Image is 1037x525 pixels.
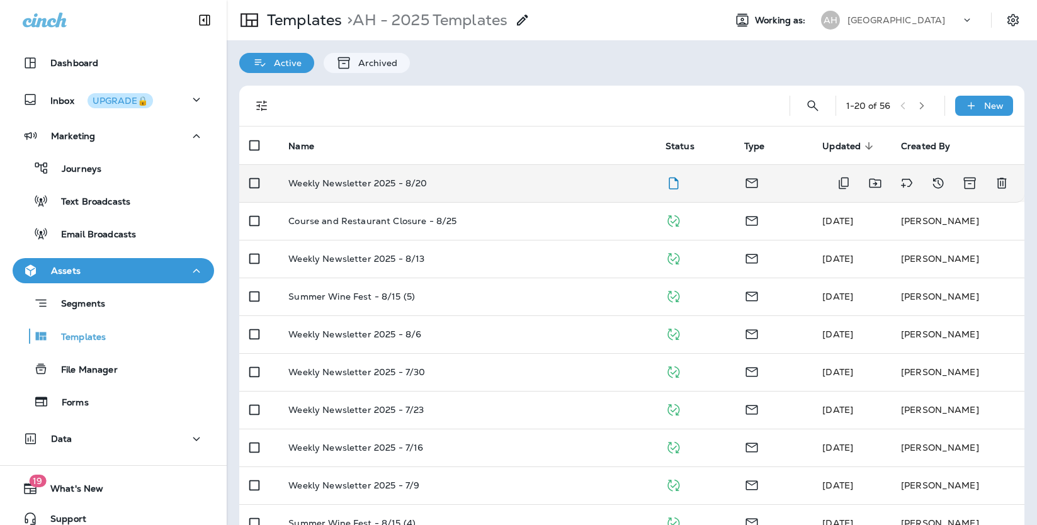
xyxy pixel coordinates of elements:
[666,252,681,263] span: Published
[744,141,765,152] span: Type
[29,475,46,487] span: 19
[13,476,214,501] button: 19What's New
[268,58,302,68] p: Active
[744,214,759,225] span: Email
[847,15,945,25] p: [GEOGRAPHIC_DATA]
[744,252,759,263] span: Email
[342,11,507,30] p: AH - 2025 Templates
[822,215,853,227] span: Hailey Rutkowski
[744,365,759,376] span: Email
[187,8,222,33] button: Collapse Sidebar
[13,323,214,349] button: Templates
[666,140,711,152] span: Status
[822,253,853,264] span: Hailey Rutkowski
[288,443,423,453] p: Weekly Newsletter 2025 - 7/16
[288,405,424,415] p: Weekly Newsletter 2025 - 7/23
[891,353,1024,391] td: [PERSON_NAME]
[13,123,214,149] button: Marketing
[822,329,853,340] span: Hailey Rutkowski
[13,258,214,283] button: Assets
[666,327,681,339] span: Published
[13,388,214,415] button: Forms
[288,367,425,377] p: Weekly Newsletter 2025 - 7/30
[822,291,853,302] span: Hailey Rutkowski
[666,365,681,376] span: Published
[894,171,919,196] button: Add tags
[49,164,101,176] p: Journeys
[262,11,342,30] p: Templates
[822,404,853,415] span: Hailey Rutkowski
[48,332,106,344] p: Templates
[800,93,825,118] button: Search Templates
[901,140,966,152] span: Created By
[744,327,759,339] span: Email
[50,93,153,106] p: Inbox
[288,291,415,302] p: Summer Wine Fest - 8/15 (5)
[989,171,1014,196] button: Delete
[891,391,1024,429] td: [PERSON_NAME]
[13,220,214,247] button: Email Broadcasts
[666,176,681,188] span: Draft
[1002,9,1024,31] button: Settings
[744,403,759,414] span: Email
[666,290,681,301] span: Published
[88,93,153,108] button: UPGRADE🔒
[288,329,421,339] p: Weekly Newsletter 2025 - 8/6
[288,178,427,188] p: Weekly Newsletter 2025 - 8/20
[984,101,1004,111] p: New
[13,356,214,382] button: File Manager
[891,278,1024,315] td: [PERSON_NAME]
[744,478,759,490] span: Email
[891,466,1024,504] td: [PERSON_NAME]
[249,93,275,118] button: Filters
[863,171,888,196] button: Move to folder
[744,176,759,188] span: Email
[93,96,148,105] div: UPGRADE🔒
[13,426,214,451] button: Data
[957,171,983,196] button: Archive
[744,441,759,452] span: Email
[49,397,89,409] p: Forms
[288,216,456,226] p: Course and Restaurant Closure - 8/25
[891,202,1024,240] td: [PERSON_NAME]
[13,290,214,317] button: Segments
[13,50,214,76] button: Dashboard
[744,140,781,152] span: Type
[51,434,72,444] p: Data
[48,229,136,241] p: Email Broadcasts
[288,140,331,152] span: Name
[831,171,856,196] button: Duplicate
[13,87,214,112] button: InboxUPGRADE🔒
[666,478,681,490] span: Published
[13,155,214,181] button: Journeys
[755,15,808,26] span: Working as:
[13,188,214,214] button: Text Broadcasts
[891,429,1024,466] td: [PERSON_NAME]
[51,266,81,276] p: Assets
[666,214,681,225] span: Published
[822,140,877,152] span: Updated
[50,58,98,68] p: Dashboard
[48,364,118,376] p: File Manager
[51,131,95,141] p: Marketing
[901,141,950,152] span: Created By
[822,141,861,152] span: Updated
[288,480,419,490] p: Weekly Newsletter 2025 - 7/9
[821,11,840,30] div: AH
[288,141,314,152] span: Name
[48,196,130,208] p: Text Broadcasts
[822,366,853,378] span: Hailey Rutkowski
[822,480,853,491] span: Hailey Rutkowski
[48,298,105,311] p: Segments
[352,58,397,68] p: Archived
[666,141,694,152] span: Status
[891,315,1024,353] td: [PERSON_NAME]
[666,403,681,414] span: Published
[38,483,103,499] span: What's New
[926,171,951,196] button: View Changelog
[666,441,681,452] span: Published
[822,442,853,453] span: Hailey Rutkowski
[744,290,759,301] span: Email
[288,254,424,264] p: Weekly Newsletter 2025 - 8/13
[891,240,1024,278] td: [PERSON_NAME]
